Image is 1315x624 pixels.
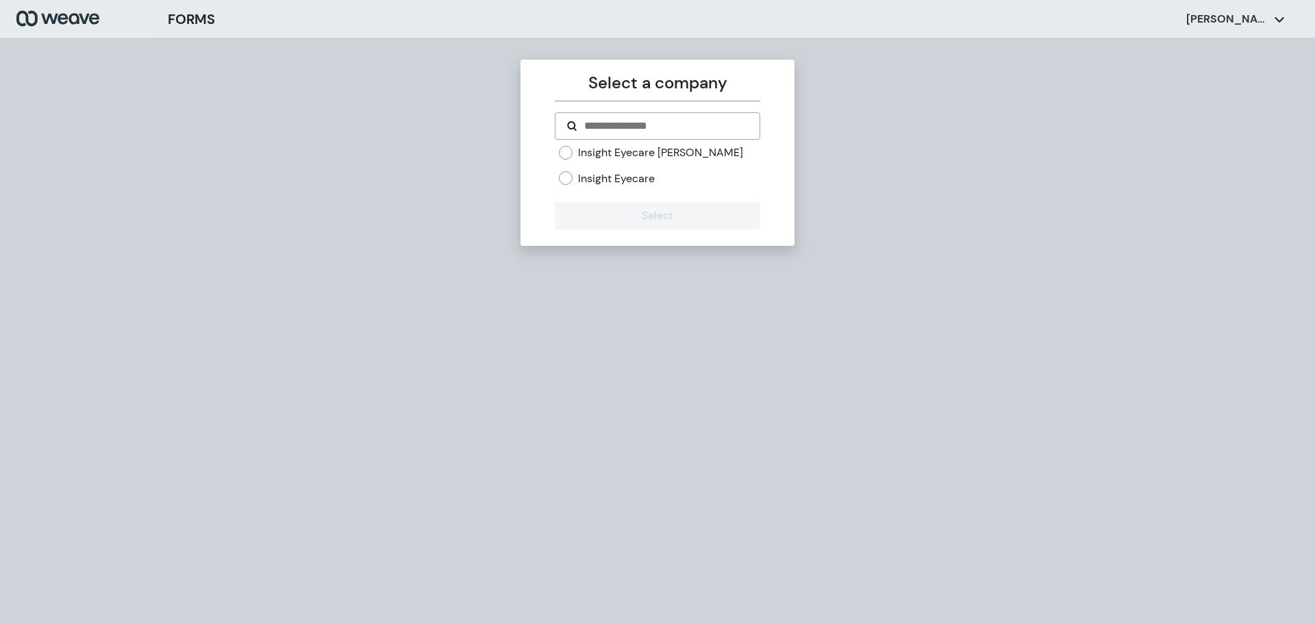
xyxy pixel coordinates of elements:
[578,145,743,160] label: Insight Eyecare [PERSON_NAME]
[168,9,215,29] h3: FORMS
[583,118,748,134] input: Search
[1186,12,1268,27] p: [PERSON_NAME]
[555,71,760,95] p: Select a company
[578,171,655,186] label: Insight Eyecare
[555,202,760,229] button: Select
